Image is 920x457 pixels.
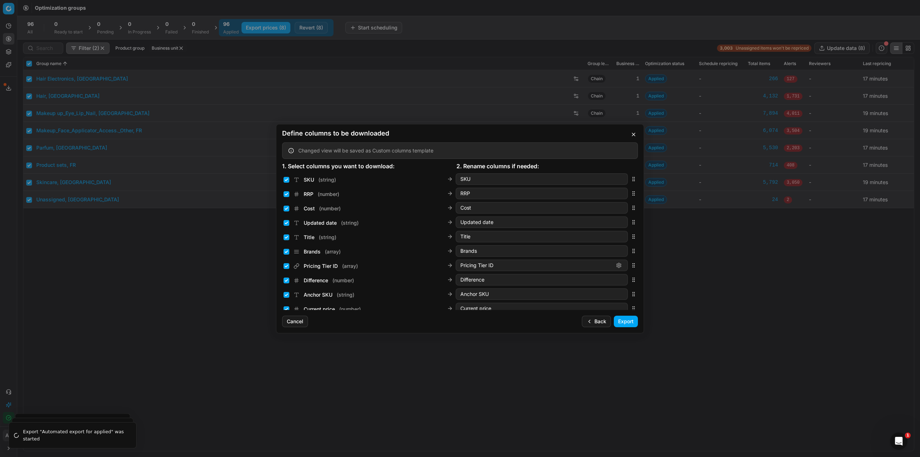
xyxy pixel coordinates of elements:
span: ( string ) [341,219,359,227]
span: ( string ) [337,291,354,298]
span: ( number ) [332,277,354,284]
span: Current price [304,306,335,313]
div: 2. Rename columns if needed: [456,162,631,170]
span: ( array ) [342,262,358,270]
span: Title [304,234,314,241]
span: ( string ) [318,176,336,183]
span: SKU [304,176,314,183]
span: RRP [304,191,313,198]
h2: Define columns to be downloaded [282,130,638,137]
div: Changed view will be saved as Custom columns template [298,147,632,154]
button: Back [582,316,611,327]
span: Difference [304,277,328,284]
span: ( string ) [319,234,336,241]
span: Brands [304,248,321,255]
span: Anchor SKU [304,291,332,298]
div: 1. Select columns you want to download: [282,162,456,170]
span: Pricing Tier ID [304,262,338,270]
span: ( number ) [318,191,339,198]
span: Cost [304,205,315,212]
span: ( number ) [319,205,341,212]
iframe: Intercom live chat [890,433,907,450]
span: ( number ) [339,306,361,313]
span: Updated date [304,219,337,227]
button: Export [614,316,638,327]
button: Cancel [282,316,308,327]
span: 1 [905,433,911,438]
span: ( array ) [325,248,341,255]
